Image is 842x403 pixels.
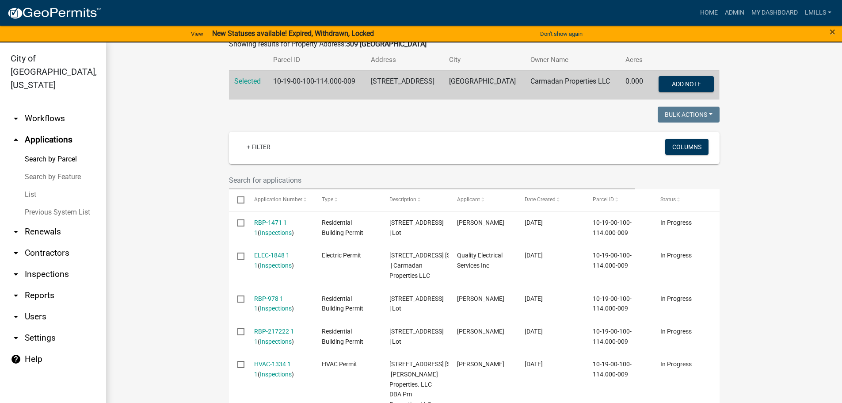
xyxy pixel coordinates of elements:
a: My Dashboard [748,4,801,21]
button: Close [830,27,835,37]
th: Acres [620,50,650,70]
datatable-header-cell: Date Created [516,189,584,211]
span: 10-19-00-100-114.000-009 [593,252,632,269]
span: 10-19-00-100-114.000-009 [593,219,632,236]
i: arrow_drop_down [11,113,21,124]
span: Residential Building Permit [322,219,363,236]
strong: New Statuses available! Expired, Withdrawn, Locked [212,29,374,38]
a: RBP-978 1 1 [254,295,283,312]
datatable-header-cell: Description [381,189,449,211]
span: Parcel ID [593,196,614,203]
span: Applicant [457,196,480,203]
span: Electric Permit [322,252,361,259]
a: Inspections [260,338,292,345]
i: arrow_drop_down [11,311,21,322]
th: Owner Name [525,50,620,70]
i: arrow_drop_down [11,248,21,258]
i: arrow_drop_down [11,333,21,343]
span: 309 E. RIVERSIDE DRIVE 309 E Riverside Drive | Carmadan Properties LLC [389,252,499,279]
span: Paul Maynard [457,328,504,335]
button: Don't show again [537,27,586,41]
button: Bulk Actions [658,107,720,123]
div: ( ) [254,326,305,347]
a: lmills [801,4,835,21]
span: Date Created [525,196,556,203]
th: Address [366,50,444,70]
span: In Progress [660,361,692,368]
datatable-header-cell: Status [652,189,719,211]
th: City [444,50,525,70]
i: arrow_drop_down [11,269,21,280]
a: RBP-1471 1 1 [254,219,287,236]
a: RBP-217222 1 1 [254,328,294,345]
div: ( ) [254,294,305,314]
span: 10/18/2023 [525,361,543,368]
a: Inspections [260,305,292,312]
span: × [830,26,835,38]
datatable-header-cell: Select [229,189,246,211]
a: Inspections [260,262,292,269]
span: In Progress [660,295,692,302]
i: arrow_drop_up [11,134,21,145]
td: [GEOGRAPHIC_DATA] [444,70,525,100]
span: Residential Building Permit [322,295,363,312]
span: Paul [457,295,504,302]
datatable-header-cell: Parcel ID [584,189,652,211]
button: Columns [665,139,709,155]
span: Description [389,196,416,203]
a: View [187,27,207,41]
input: Search for applications [229,171,636,189]
datatable-header-cell: Application Number [246,189,313,211]
span: 309 E. Riverside Drive | Lot [389,219,444,236]
span: Status [660,196,676,203]
td: [STREET_ADDRESS] [366,70,444,100]
div: ( ) [254,250,305,271]
span: HVAC Permit [322,361,357,368]
datatable-header-cell: Applicant [449,189,516,211]
span: 09/18/2024 [525,252,543,259]
i: help [11,354,21,365]
td: 10-19-00-100-114.000-009 [268,70,366,100]
span: 10-19-00-100-114.000-009 [593,328,632,345]
span: Application Number [254,196,302,203]
td: Carmadan Properties LLC [525,70,620,100]
span: Type [322,196,333,203]
span: In Progress [660,219,692,226]
button: Add Note [659,76,714,92]
div: Showing results for Property Address: [229,39,720,50]
a: HVAC-1334 1 1 [254,361,291,378]
div: ( ) [254,359,305,380]
a: ELEC-1848 1 1 [254,252,290,269]
td: 0.000 [620,70,650,100]
a: Selected [234,77,261,85]
i: arrow_drop_down [11,290,21,301]
span: 309 e riverside dr | Lot [389,328,444,345]
span: Residential Building Permit [322,328,363,345]
span: 02/21/2024 [525,295,543,302]
span: In Progress [660,252,692,259]
span: 11/20/2024 [525,219,543,226]
th: Parcel ID [268,50,366,70]
span: 10-19-00-100-114.000-009 [593,295,632,312]
a: + Filter [240,139,278,155]
span: 10-19-00-100-114.000-009 [593,361,632,378]
span: Dewayne Hutchens [457,219,504,226]
span: 01/31/2024 [525,328,543,335]
a: Admin [721,4,748,21]
div: ( ) [254,218,305,238]
strong: 309 [GEOGRAPHIC_DATA] [346,40,427,48]
span: 309 e riverside dr | Lot [389,295,444,312]
span: In Progress [660,328,692,335]
a: Home [697,4,721,21]
span: Quality Electrical Services Inc [457,252,503,269]
a: Inspections [260,371,292,378]
datatable-header-cell: Type [313,189,381,211]
span: Add Note [672,80,701,87]
span: Darrel Gene Dutschke [457,361,504,368]
i: arrow_drop_down [11,226,21,237]
a: Inspections [260,229,292,236]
